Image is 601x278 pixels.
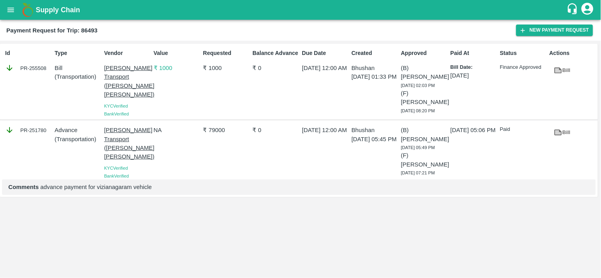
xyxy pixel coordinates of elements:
b: Payment Request for Trip: 86493 [6,27,97,34]
a: Bill [549,64,575,78]
p: (F) [PERSON_NAME] [401,89,447,107]
span: [DATE] 02:03 PM [401,83,435,88]
p: Finance Approved [500,64,546,71]
span: [DATE] 05:49 PM [401,145,435,150]
p: [DATE] [450,71,497,80]
p: Bhushan [351,126,398,134]
p: Advance [55,126,101,134]
img: logo [20,2,36,18]
a: Bill [549,126,575,140]
button: New Payment Request [516,25,593,36]
p: [DATE] 12:00 AM [302,126,348,134]
p: (B) [PERSON_NAME] [401,64,447,81]
div: account of current user [580,2,595,18]
span: KYC Verified [104,104,128,108]
b: Comments [8,184,39,190]
p: Status [500,49,546,57]
div: customer-support [567,3,580,17]
p: (F) [PERSON_NAME] [401,151,447,169]
p: Vendor [104,49,151,57]
p: ₹ 1000 [203,64,250,72]
p: Bill [55,64,101,72]
span: Bank Verified [104,174,129,178]
p: [PERSON_NAME] Transport ([PERSON_NAME] [PERSON_NAME]) [104,126,151,161]
p: Requested [203,49,250,57]
p: [DATE] 12:00 AM [302,64,348,72]
p: Paid [500,126,546,133]
p: Bill Date: [450,64,497,71]
a: Supply Chain [36,4,567,15]
div: PR-251780 [5,126,52,134]
p: Due Date [302,49,348,57]
p: ₹ 0 [253,126,299,134]
p: Actions [549,49,596,57]
p: ₹ 1000 [154,64,200,72]
p: NA [154,126,200,134]
p: advance payment for vizianagaram vehicle [8,183,590,191]
p: [DATE] 05:06 PM [450,126,497,134]
p: [DATE] 05:45 PM [351,135,398,144]
b: Supply Chain [36,6,80,14]
p: ( Transportation ) [55,135,101,144]
p: [DATE] 01:33 PM [351,72,398,81]
p: Created [351,49,398,57]
div: PR-255508 [5,64,52,72]
p: Id [5,49,52,57]
span: [DATE] 07:21 PM [401,170,435,175]
button: open drawer [2,1,20,19]
p: Balance Advance [253,49,299,57]
p: ( Transportation ) [55,72,101,81]
span: KYC Verified [104,166,128,170]
span: [DATE] 08:20 PM [401,108,435,113]
p: Bhushan [351,64,398,72]
p: Paid At [450,49,497,57]
p: ₹ 79000 [203,126,250,134]
p: ₹ 0 [253,64,299,72]
p: (B) [PERSON_NAME] [401,126,447,144]
p: Approved [401,49,447,57]
p: Value [154,49,200,57]
p: Type [55,49,101,57]
p: [PERSON_NAME] Transport ([PERSON_NAME] [PERSON_NAME]) [104,64,151,99]
span: Bank Verified [104,112,129,116]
